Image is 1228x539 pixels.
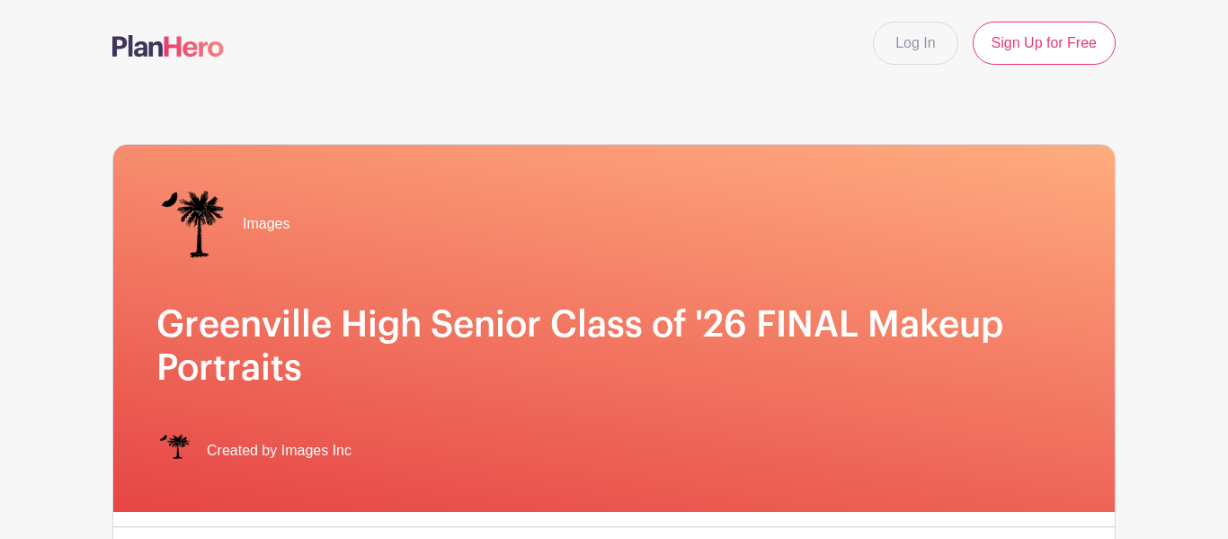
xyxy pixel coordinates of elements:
span: Images [243,213,289,235]
img: logo-507f7623f17ff9eddc593b1ce0a138ce2505c220e1c5a4e2b4648c50719b7d32.svg [112,35,224,57]
a: Sign Up for Free [973,22,1116,65]
img: IMAGES%20logo%20transparenT%20PNG%20s.png [156,188,228,260]
img: IMAGES%20logo%20transparenT%20PNG%20s.png [156,433,192,469]
a: Log In [873,22,957,65]
span: Created by Images Inc [207,440,351,462]
h1: Greenville High Senior Class of '26 FINAL Makeup Portraits [156,303,1072,390]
